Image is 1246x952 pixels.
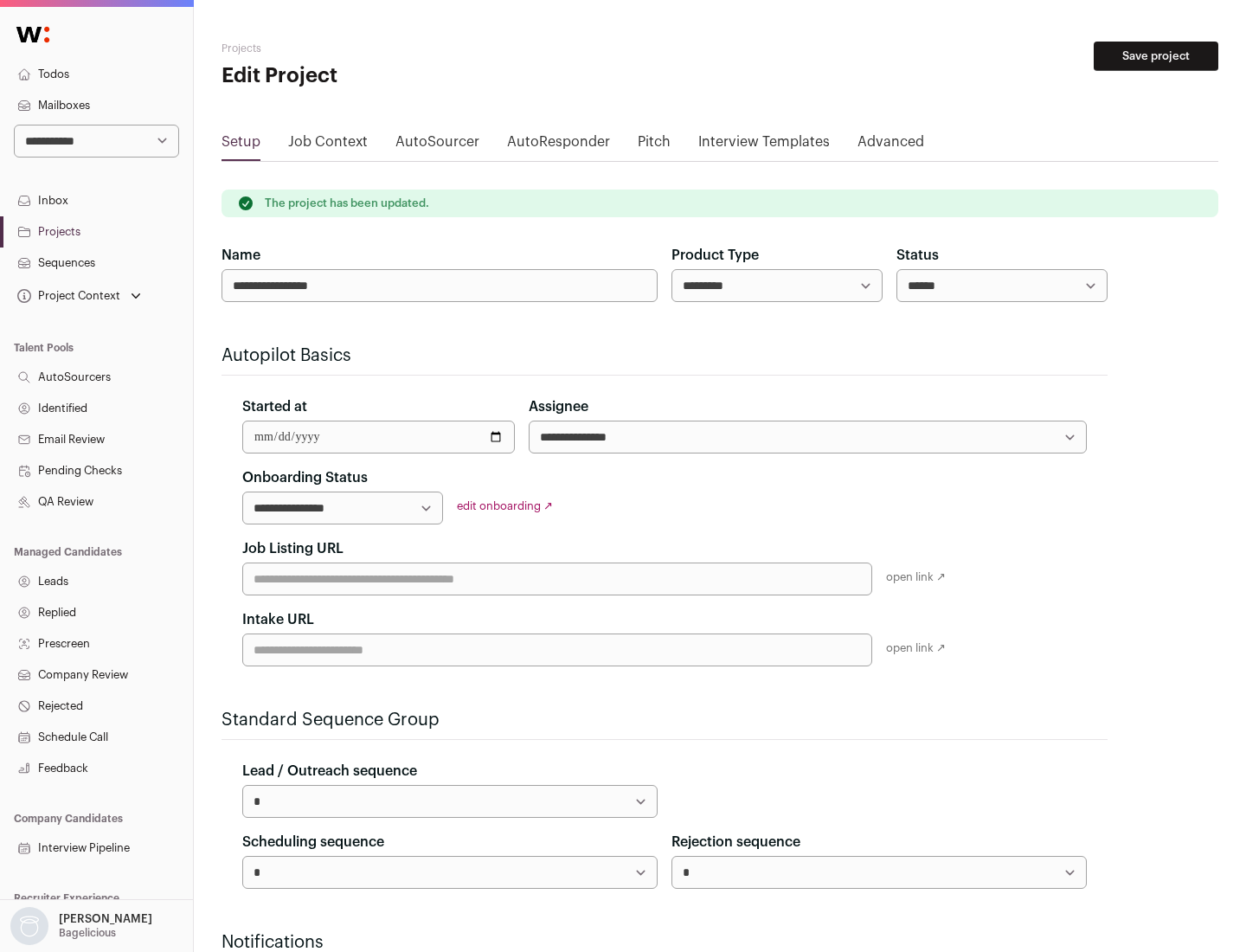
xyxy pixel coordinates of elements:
h1: Edit Project [222,62,554,90]
label: Rejection sequence [671,832,800,852]
label: Assignee [529,396,588,417]
h2: Autopilot Basics [222,344,1108,368]
a: Pitch [638,132,671,159]
label: Intake URL [242,609,314,630]
a: AutoResponder [507,132,610,159]
a: Job Context [288,132,368,159]
img: nopic.png [10,907,48,945]
label: Onboarding Status [242,467,368,488]
a: AutoSourcer [395,132,479,159]
h2: Projects [222,42,554,55]
label: Status [896,245,939,266]
div: Project Context [14,289,120,303]
p: The project has been updated. [265,196,429,210]
p: [PERSON_NAME] [59,912,152,926]
label: Lead / Outreach sequence [242,761,417,782]
label: Product Type [671,245,759,266]
a: Advanced [857,132,924,159]
a: edit onboarding ↗ [457,500,553,511]
h2: Standard Sequence Group [222,708,1108,732]
a: Interview Templates [698,132,830,159]
img: Wellfound [7,17,59,52]
p: Bagelicious [59,926,116,940]
a: Setup [222,132,260,159]
button: Open dropdown [7,907,156,945]
label: Started at [242,396,307,417]
label: Name [222,245,260,266]
label: Job Listing URL [242,538,344,559]
button: Save project [1094,42,1218,71]
button: Open dropdown [14,284,145,308]
label: Scheduling sequence [242,832,384,852]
